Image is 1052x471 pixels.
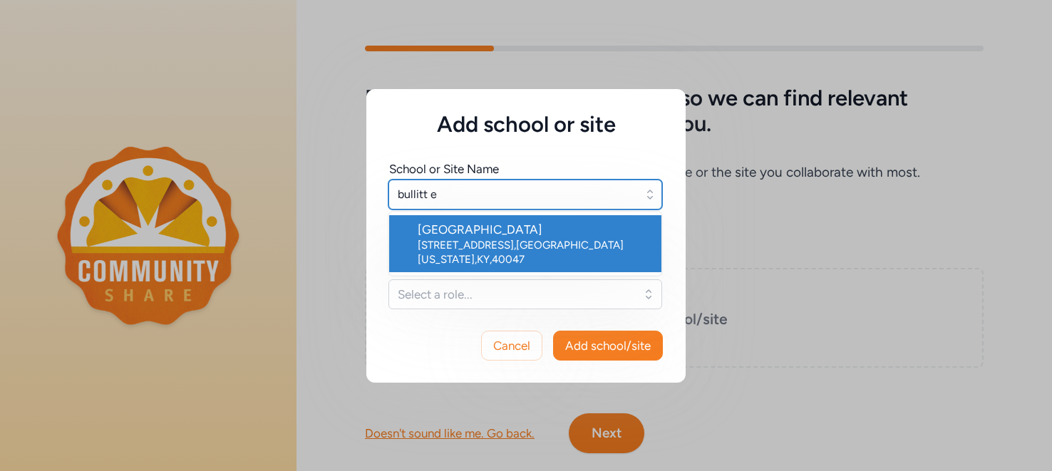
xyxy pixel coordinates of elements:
input: Enter school name... [388,180,662,209]
span: Add school/site [565,337,651,354]
button: Select a role... [388,279,662,309]
div: School or Site Name [389,160,499,177]
span: Cancel [493,337,530,354]
div: [STREET_ADDRESS] , [GEOGRAPHIC_DATA][US_STATE] , KY , 40047 [418,238,650,266]
span: Select a role... [398,286,633,303]
button: Cancel [481,331,542,361]
div: [GEOGRAPHIC_DATA] [418,221,650,238]
h5: Add school or site [389,112,663,138]
button: Add school/site [553,331,663,361]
